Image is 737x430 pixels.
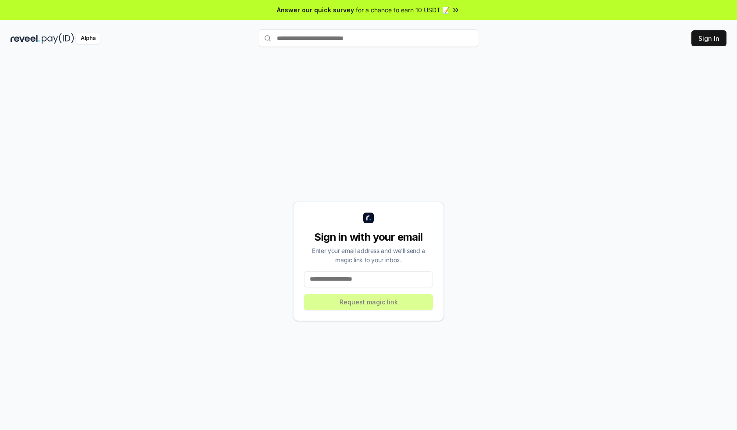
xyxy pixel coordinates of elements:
[691,30,726,46] button: Sign In
[42,33,74,44] img: pay_id
[11,33,40,44] img: reveel_dark
[356,5,450,14] span: for a chance to earn 10 USDT 📝
[304,246,433,264] div: Enter your email address and we’ll send a magic link to your inbox.
[76,33,100,44] div: Alpha
[304,230,433,244] div: Sign in with your email
[363,213,374,223] img: logo_small
[277,5,354,14] span: Answer our quick survey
